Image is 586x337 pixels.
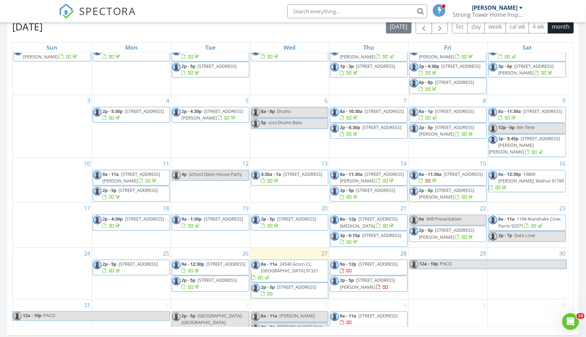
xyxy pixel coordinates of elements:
[419,63,481,76] a: 2p - 4:30p [STREET_ADDRESS]
[340,232,360,238] span: 3p - 6:15p
[506,20,529,34] button: cal wk
[498,108,521,114] span: 8a - 11:30a
[488,34,567,95] td: Go to August 2, 2025
[189,171,242,177] span: School Open House Party
[330,171,339,180] img: 69b4afb478414f77a64f24184b3b9346_1_201_a.jpeg
[514,232,535,238] span: Date Love
[330,216,339,224] img: 69b4afb478414f77a64f24184b3b9346_1_201_a.jpeg
[526,47,565,53] span: [STREET_ADDRESS]
[561,95,567,106] a: Go to August 9, 2025
[489,108,498,117] img: 69b4afb478414f77a64f24184b3b9346_1_201_a.jpeg
[358,261,398,267] span: [STREET_ADDRESS]
[488,107,566,123] a: 8a - 11:30a [STREET_ADDRESS]
[251,261,318,280] a: 8a - 11a 24540 Acorn Ct, [GEOGRAPHIC_DATA] 91321
[92,34,171,95] td: Go to July 28, 2025
[498,171,521,177] span: 9a - 12:30p
[181,63,237,76] a: 2p - 5p [STREET_ADDRESS]
[362,124,401,130] span: [STREET_ADDRESS]
[93,187,102,196] img: 69b4afb478414f77a64f24184b3b9346_1_201_a.jpeg
[250,34,329,95] td: Go to July 30, 2025
[498,216,515,222] span: 8a - 11a
[409,107,487,123] a: 8a - 1p [STREET_ADDRESS]
[13,158,92,203] td: Go to August 10, 2025
[498,63,553,76] span: [STREET_ADDRESS][PERSON_NAME]
[419,108,474,121] a: 8a - 1p [STREET_ADDRESS]
[241,248,250,259] a: Go to August 26, 2025
[365,108,404,114] span: [STREET_ADDRESS]
[410,124,419,133] img: 69b4afb478414f77a64f24184b3b9346_1_201_a.jpeg
[83,158,92,169] a: Go to August 10, 2025
[83,203,92,214] a: Go to August 17, 2025
[419,216,424,222] span: 9a
[181,47,198,53] span: 7a - 10a
[489,135,498,144] img: 69b4afb478414f77a64f24184b3b9346_1_201_a.jpeg
[488,134,566,157] a: 2p - 5:45p [STREET_ADDRESS][PERSON_NAME][PERSON_NAME]
[409,123,487,139] a: 2p - 5p [STREET_ADDRESS][PERSON_NAME]
[288,47,327,53] span: [STREET_ADDRESS]
[410,227,419,236] img: 69b4afb478414f77a64f24184b3b9346_1_201_a.jpeg
[181,108,243,121] a: 2p - 4:30p [STREET_ADDRESS][PERSON_NAME]
[23,47,46,53] span: 8a - 10:30a
[125,216,164,222] span: [STREET_ADDRESS]
[261,47,327,60] a: 10a - 12:30p [STREET_ADDRESS]
[340,171,404,184] span: [STREET_ADDRESS][PERSON_NAME]
[329,248,408,300] td: Go to August 28, 2025
[330,276,407,292] a: 2p - 5p [STREET_ADDRESS][PERSON_NAME]
[329,95,408,158] td: Go to August 7, 2025
[330,277,339,286] img: 69b4afb478414f77a64f24184b3b9346_1_201_a.jpeg
[498,47,523,53] span: 10a - 12:30p
[330,231,407,247] a: 3p - 6:15p [STREET_ADDRESS]
[172,215,249,230] a: 9a - 1:30p [STREET_ADDRESS]
[498,216,561,229] a: 8a - 11a 1194 Mandrake Cove, Perris 92571
[399,248,408,259] a: Go to August 28, 2025
[119,261,158,267] span: [STREET_ADDRESS]
[330,260,407,275] a: 9a - 12p [STREET_ADDRESS]
[558,203,567,214] a: Go to August 23, 2025
[489,171,564,191] a: 9a - 12:30p 19869 [PERSON_NAME], Walnut 91789
[92,248,171,300] td: Go to August 25, 2025
[489,63,498,72] img: 69b4afb478414f77a64f24184b3b9346_1_201_a.jpeg
[419,124,474,137] a: 2p - 5p [STREET_ADDRESS][PERSON_NAME]
[498,171,564,184] span: 19869 [PERSON_NAME], Walnut 91789
[102,187,158,200] a: 2p - 5p [STREET_ADDRESS]
[432,20,448,34] button: Next month
[102,216,164,229] a: 2p - 4:30p [STREET_ADDRESS]
[340,63,395,76] a: 1p - 3p [STREET_ADDRESS]
[23,47,87,60] span: [STREET_ADDRESS][PERSON_NAME]
[523,108,562,114] span: [STREET_ADDRESS]
[410,108,419,117] img: 69b4afb478414f77a64f24184b3b9346_1_201_a.jpeg
[485,20,506,34] button: week
[13,34,92,95] td: Go to July 27, 2025
[399,158,408,169] a: Go to August 14, 2025
[409,186,487,202] a: 2p - 5p [STREET_ADDRESS][PERSON_NAME]
[521,43,533,52] a: Saturday
[419,187,474,200] span: [STREET_ADDRESS][PERSON_NAME]
[261,216,275,222] span: 2p - 5p
[419,187,433,193] span: 2p - 5p
[181,261,245,274] a: 9a - 12:30p [STREET_ADDRESS]
[340,124,401,137] a: 2p - 6:30p [STREET_ADDRESS]
[59,9,136,24] a: SPECTORA
[529,20,548,34] button: 4 wk
[102,171,119,177] span: 9a - 11a
[488,170,566,193] a: 9a - 12:30p 19869 [PERSON_NAME], Walnut 91789
[340,261,356,267] span: 9a - 12p
[340,47,398,60] a: 8a - 11a [STREET_ADDRESS][PERSON_NAME]
[467,20,485,34] button: day
[340,216,398,229] span: [STREET_ADDRESS][MEDICAL_DATA]
[251,216,260,224] img: 69b4afb478414f77a64f24184b3b9346_1_201_a.jpeg
[79,3,136,18] span: SPECTORA
[340,216,398,229] a: 8a - 12p [STREET_ADDRESS][MEDICAL_DATA]
[410,79,419,88] img: 69b4afb478414f77a64f24184b3b9346_1_201_a.jpeg
[409,78,487,94] a: 6p - 8p [STREET_ADDRESS]
[171,203,250,248] td: Go to August 19, 2025
[435,79,474,85] span: [STREET_ADDRESS]
[181,108,243,121] span: [STREET_ADDRESS][PERSON_NAME]
[330,187,339,196] img: 69b4afb478414f77a64f24184b3b9346_1_201_a.jpeg
[498,124,515,130] span: 12p - 6p
[409,226,487,242] a: 2p - 5p [STREET_ADDRESS][PERSON_NAME]
[410,63,419,72] img: 69b4afb478414f77a64f24184b3b9346_1_201_a.jpeg
[181,47,239,60] a: 7a - 10a [STREET_ADDRESS]
[330,46,407,62] a: 8a - 11a [STREET_ADDRESS][PERSON_NAME]
[402,95,408,106] a: Go to August 7, 2025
